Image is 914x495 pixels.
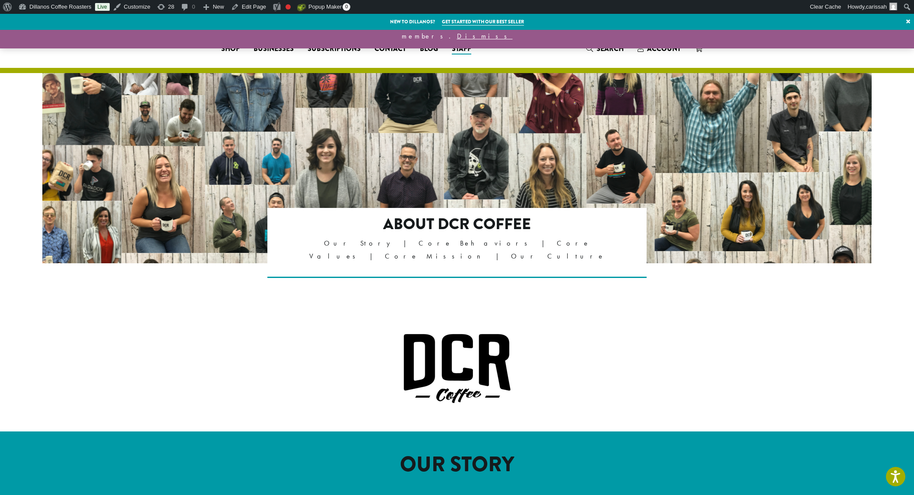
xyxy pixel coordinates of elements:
[579,42,631,56] a: Search
[866,3,887,10] span: carissah
[374,44,406,54] span: Contact
[343,3,350,11] span: 0
[214,42,247,56] a: Shop
[420,44,438,54] span: Blog
[445,42,478,56] a: Staff
[286,4,291,10] div: Focus keyphrase not set
[403,333,511,404] img: DCR Coffee Logo
[221,44,240,54] span: Shop
[254,44,294,54] span: Businesses
[308,44,361,54] span: Subscriptions
[442,18,524,26] a: Get started with our best seller
[305,237,609,263] p: Our Story | Core Behaviors | Core Values | Core Mission | Our Culture
[457,32,513,41] a: Dismiss
[95,3,110,11] a: Live
[305,215,609,233] h2: About DCR Coffee
[211,452,703,477] h1: OUR STORY
[452,44,471,54] span: Staff
[902,14,914,29] a: ×
[647,44,681,54] span: Account
[597,44,624,54] span: Search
